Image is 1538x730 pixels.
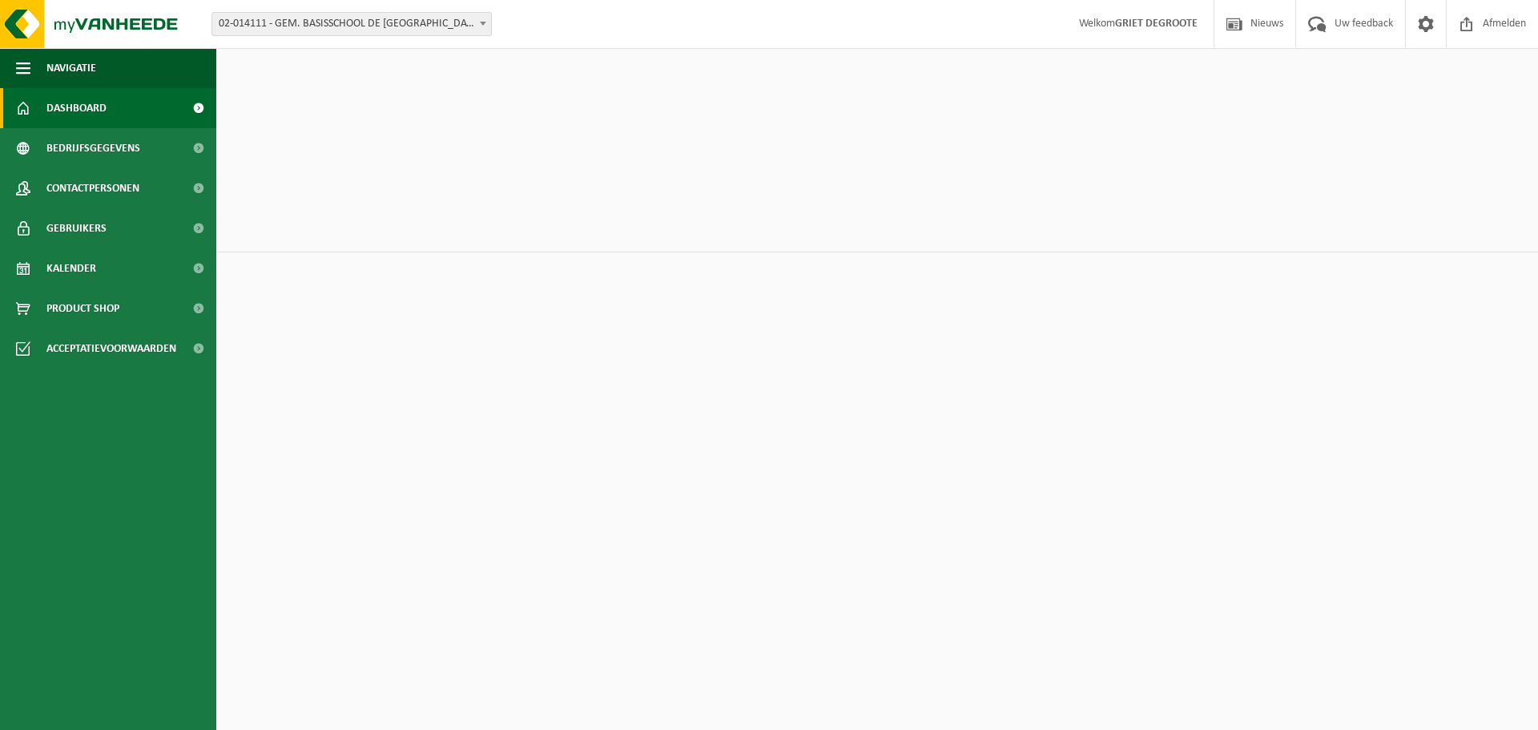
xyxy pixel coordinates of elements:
[46,288,119,329] span: Product Shop
[46,88,107,128] span: Dashboard
[212,13,491,35] span: 02-014111 - GEM. BASISSCHOOL DE WONDERWIJZER - LAUWE
[46,128,140,168] span: Bedrijfsgegevens
[46,329,176,369] span: Acceptatievoorwaarden
[46,168,139,208] span: Contactpersonen
[211,12,492,36] span: 02-014111 - GEM. BASISSCHOOL DE WONDERWIJZER - LAUWE
[46,48,96,88] span: Navigatie
[46,208,107,248] span: Gebruikers
[46,248,96,288] span: Kalender
[1115,18,1198,30] strong: GRIET DEGROOTE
